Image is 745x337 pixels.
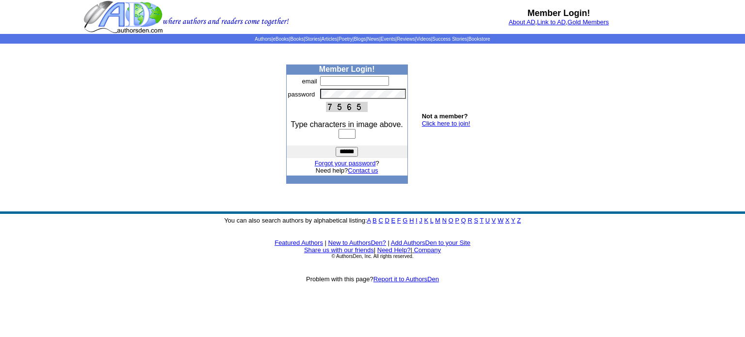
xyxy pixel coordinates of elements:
a: Link to AD [537,18,566,26]
a: Company [414,246,441,254]
a: F [397,217,401,224]
a: Articles [322,36,338,42]
a: About AD [509,18,535,26]
font: | [325,239,326,246]
a: New to AuthorsDen? [328,239,386,246]
a: Stories [305,36,320,42]
font: email [302,78,317,85]
font: password [288,91,315,98]
b: Member Login! [528,8,590,18]
a: N [442,217,447,224]
a: Share us with our friends [304,246,374,254]
a: P [455,217,459,224]
font: | [388,239,389,246]
a: O [449,217,453,224]
a: H [409,217,414,224]
a: Poetry [339,36,353,42]
a: Add AuthorsDen to your Site [391,239,470,246]
a: Contact us [348,167,378,174]
a: B [372,217,377,224]
a: Forgot your password [315,160,376,167]
a: Authors [255,36,271,42]
a: Q [461,217,466,224]
a: Videos [416,36,431,42]
a: A [367,217,371,224]
a: Z [517,217,521,224]
img: This Is CAPTCHA Image [326,102,368,112]
font: Problem with this page? [306,275,439,283]
a: Click here to join! [422,120,470,127]
a: J [419,217,422,224]
a: T [480,217,484,224]
b: Member Login! [319,65,375,73]
a: K [424,217,428,224]
font: | [374,246,375,254]
a: Need Help? [377,246,411,254]
a: G [403,217,407,224]
a: Gold Members [567,18,609,26]
a: R [468,217,472,224]
font: , , [509,18,609,26]
a: Y [511,217,515,224]
font: | [410,246,441,254]
a: M [435,217,440,224]
a: Featured Authors [275,239,323,246]
a: Books [290,36,304,42]
a: Bookstore [469,36,490,42]
a: eBooks [273,36,289,42]
a: E [391,217,395,224]
a: Blogs [354,36,366,42]
a: L [430,217,434,224]
a: C [378,217,383,224]
a: Report it to AuthorsDen [373,275,439,283]
font: ? [315,160,379,167]
font: Need help? [316,167,378,174]
a: V [492,217,496,224]
a: W [498,217,503,224]
font: © AuthorsDen, Inc. All rights reserved. [331,254,413,259]
font: You can also search authors by alphabetical listing: [224,217,521,224]
a: Reviews [397,36,415,42]
font: Type characters in image above. [291,120,403,128]
b: Not a member? [422,112,468,120]
a: I [416,217,418,224]
a: X [505,217,510,224]
a: D [385,217,389,224]
a: S [474,217,478,224]
a: Success Stories [432,36,467,42]
a: News [367,36,379,42]
a: U [486,217,490,224]
span: | | | | | | | | | | | | [255,36,490,42]
a: Events [381,36,396,42]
